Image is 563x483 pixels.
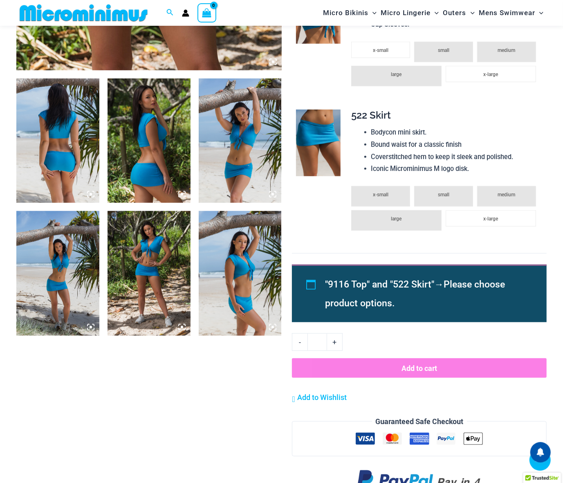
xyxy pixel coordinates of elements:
[199,79,282,203] img: Summer Sun Blue 9116 Top 522 Skirt
[166,8,174,18] a: Search icon link
[483,72,498,77] span: x-large
[483,216,498,222] span: x-large
[381,2,431,23] span: Micro Lingerie
[351,109,391,121] span: 522 Skirt
[446,66,536,82] li: x-large
[371,126,540,139] li: Bodycon mini skirt.
[498,192,515,198] span: medium
[182,9,189,17] a: Account icon link
[292,391,346,404] a: Add to Wishlist
[351,66,442,86] li: large
[321,2,379,23] a: Micro BikinisMenu ToggleMenu Toggle
[479,2,535,23] span: Mens Swimwear
[535,2,543,23] span: Menu Toggle
[446,210,536,227] li: x-large
[292,333,307,350] a: -
[16,211,99,335] img: Summer Sun Blue 9116 Top 522 Skirt
[351,210,442,231] li: large
[467,2,475,23] span: Menu Toggle
[414,42,473,62] li: small
[108,79,191,203] img: Summer Sun Blue 9116 Top 522 Skirt
[351,42,410,58] li: x-small
[391,216,402,222] span: large
[199,211,282,335] img: Summer Sun Blue 9116 Top 522 Skirt
[307,333,327,350] input: Product quantity
[477,2,545,23] a: Mens SwimwearMenu ToggleMenu Toggle
[327,333,343,350] a: +
[325,279,434,290] span: "9116 Top" and "522 Skirt"
[371,139,540,151] li: Bound waist for a classic finish
[379,2,441,23] a: Micro LingerieMenu ToggleMenu Toggle
[108,211,191,335] img: Summer Sun Blue 9116 Top 522 Skirt
[371,163,540,175] li: Iconic Microminimus M logo disk.
[477,42,536,62] li: medium
[477,186,536,207] li: medium
[197,3,216,22] a: View Shopping Cart, empty
[296,110,340,176] img: Summer Sun Blue 522 Skirt
[373,192,388,198] span: x-small
[438,192,449,198] span: small
[431,2,439,23] span: Menu Toggle
[391,72,402,77] span: large
[297,393,347,402] span: Add to Wishlist
[320,1,547,25] nav: Site Navigation
[368,2,377,23] span: Menu Toggle
[498,47,515,53] span: medium
[441,2,477,23] a: OutersMenu ToggleMenu Toggle
[373,47,388,53] span: x-small
[351,186,410,207] li: x-small
[371,151,540,163] li: Coverstitched hem to keep it sleek and polished.
[372,416,467,428] legend: Guaranteed Safe Checkout
[438,47,449,53] span: small
[16,79,99,203] img: Summer Sun Blue 9116 Top 522 Skirt
[443,2,467,23] span: Outers
[16,4,151,22] img: MM SHOP LOGO FLAT
[414,186,473,207] li: small
[325,275,528,313] li: →
[323,2,368,23] span: Micro Bikinis
[292,358,547,378] button: Add to cart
